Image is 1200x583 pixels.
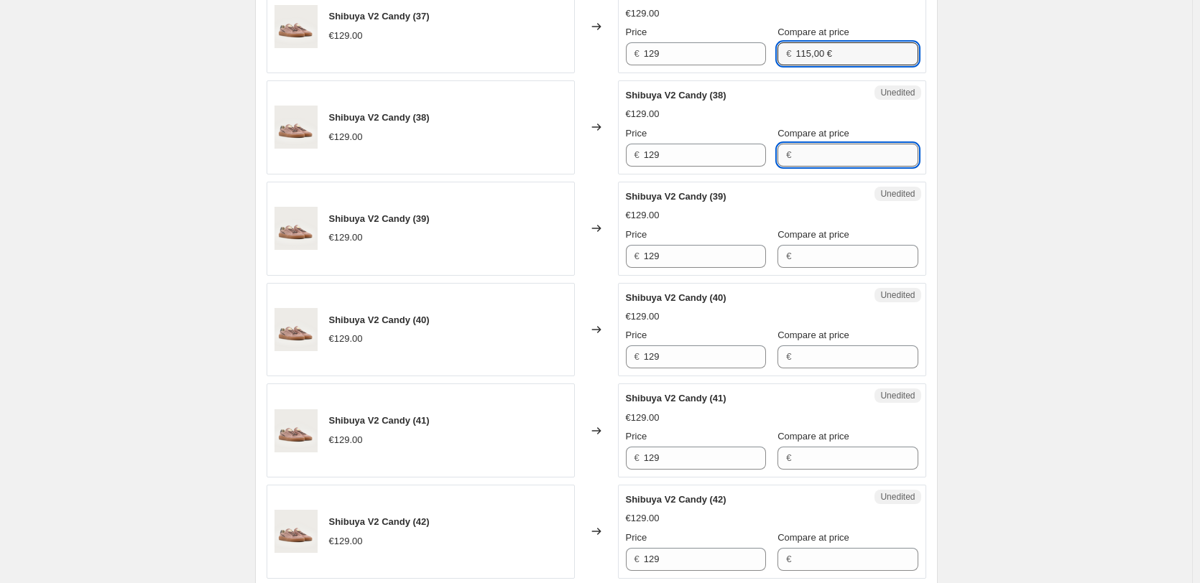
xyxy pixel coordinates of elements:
[634,351,640,362] span: €
[626,229,647,240] span: Price
[626,532,647,543] span: Price
[880,188,915,200] span: Unedited
[626,309,660,324] div: €129.00
[329,29,363,43] div: €129.00
[786,149,791,160] span: €
[329,11,430,22] span: Shibuya V2 Candy (37)
[329,516,430,527] span: Shibuya V2 Candy (42)
[777,330,849,340] span: Compare at price
[880,390,915,401] span: Unedited
[634,554,640,564] span: €
[626,330,647,340] span: Price
[626,128,647,139] span: Price
[329,314,430,325] span: Shibuya V2 Candy (40)
[329,213,430,224] span: Shibuya V2 Candy (39)
[274,106,318,149] img: DADA_CANDY_WEB_2_ce596220-8568-48ed-af64-7f577e4cc831_80x.png
[329,433,363,447] div: €129.00
[634,251,640,261] span: €
[786,48,791,59] span: €
[626,411,660,425] div: €129.00
[777,229,849,240] span: Compare at price
[626,494,726,505] span: Shibuya V2 Candy (42)
[274,5,318,48] img: DADA_CANDY_WEB_2_ce596220-8568-48ed-af64-7f577e4cc831_80x.png
[329,112,430,123] span: Shibuya V2 Candy (38)
[626,90,726,101] span: Shibuya V2 Candy (38)
[777,532,849,543] span: Compare at price
[880,491,915,503] span: Unedited
[786,251,791,261] span: €
[634,452,640,463] span: €
[880,87,915,98] span: Unedited
[880,289,915,301] span: Unedited
[786,351,791,362] span: €
[329,332,363,346] div: €129.00
[777,128,849,139] span: Compare at price
[626,431,647,442] span: Price
[274,207,318,250] img: DADA_CANDY_WEB_2_ce596220-8568-48ed-af64-7f577e4cc831_80x.png
[329,130,363,144] div: €129.00
[626,107,660,121] div: €129.00
[786,554,791,564] span: €
[777,27,849,37] span: Compare at price
[626,6,660,21] div: €129.00
[274,510,318,553] img: DADA_CANDY_WEB_2_ce596220-8568-48ed-af64-7f577e4cc831_80x.png
[329,230,363,245] div: €129.00
[626,191,726,202] span: Shibuya V2 Candy (39)
[786,452,791,463] span: €
[329,534,363,549] div: €129.00
[626,292,726,303] span: Shibuya V2 Candy (40)
[329,415,430,426] span: Shibuya V2 Candy (41)
[274,409,318,452] img: DADA_CANDY_WEB_2_ce596220-8568-48ed-af64-7f577e4cc831_80x.png
[777,431,849,442] span: Compare at price
[634,149,640,160] span: €
[626,511,660,526] div: €129.00
[626,208,660,223] div: €129.00
[274,308,318,351] img: DADA_CANDY_WEB_2_ce596220-8568-48ed-af64-7f577e4cc831_80x.png
[634,48,640,59] span: €
[626,393,726,404] span: Shibuya V2 Candy (41)
[626,27,647,37] span: Price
